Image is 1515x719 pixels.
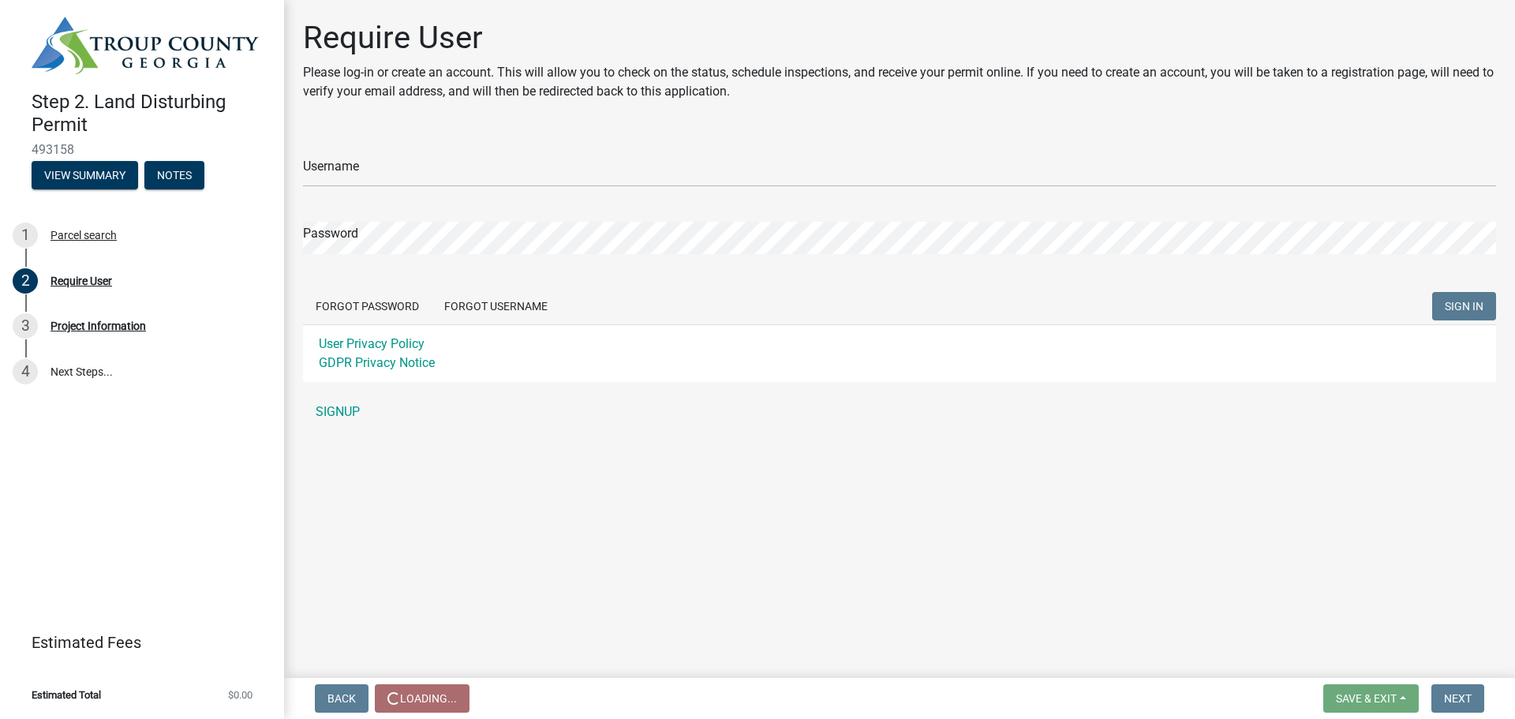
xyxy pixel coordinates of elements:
[303,63,1496,101] p: Please log-in or create an account. This will allow you to check on the status, schedule inspecti...
[32,170,138,183] wm-modal-confirm: Summary
[303,19,1496,57] h1: Require User
[32,17,259,74] img: Troup County, Georgia
[32,142,252,157] span: 493158
[1444,692,1472,705] span: Next
[32,91,271,137] h4: Step 2. Land Disturbing Permit
[303,292,432,320] button: Forgot Password
[1323,684,1419,713] button: Save & Exit
[13,268,38,294] div: 2
[1431,684,1484,713] button: Next
[13,223,38,248] div: 1
[228,690,252,700] span: $0.00
[144,161,204,189] button: Notes
[303,396,1496,428] a: SIGNUP
[13,627,259,658] a: Estimated Fees
[1445,300,1483,313] span: SIGN IN
[319,355,435,370] a: GDPR Privacy Notice
[1336,692,1397,705] span: Save & Exit
[1432,292,1496,320] button: SIGN IN
[144,170,204,183] wm-modal-confirm: Notes
[13,359,38,384] div: 4
[50,320,146,331] div: Project Information
[32,690,101,700] span: Estimated Total
[432,292,560,320] button: Forgot Username
[400,692,457,705] span: Loading...
[32,161,138,189] button: View Summary
[50,230,117,241] div: Parcel search
[50,275,112,286] div: Require User
[327,692,356,705] span: Back
[319,336,425,351] a: User Privacy Policy
[315,684,368,713] button: Back
[13,313,38,339] div: 3
[375,684,469,713] button: Loading...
